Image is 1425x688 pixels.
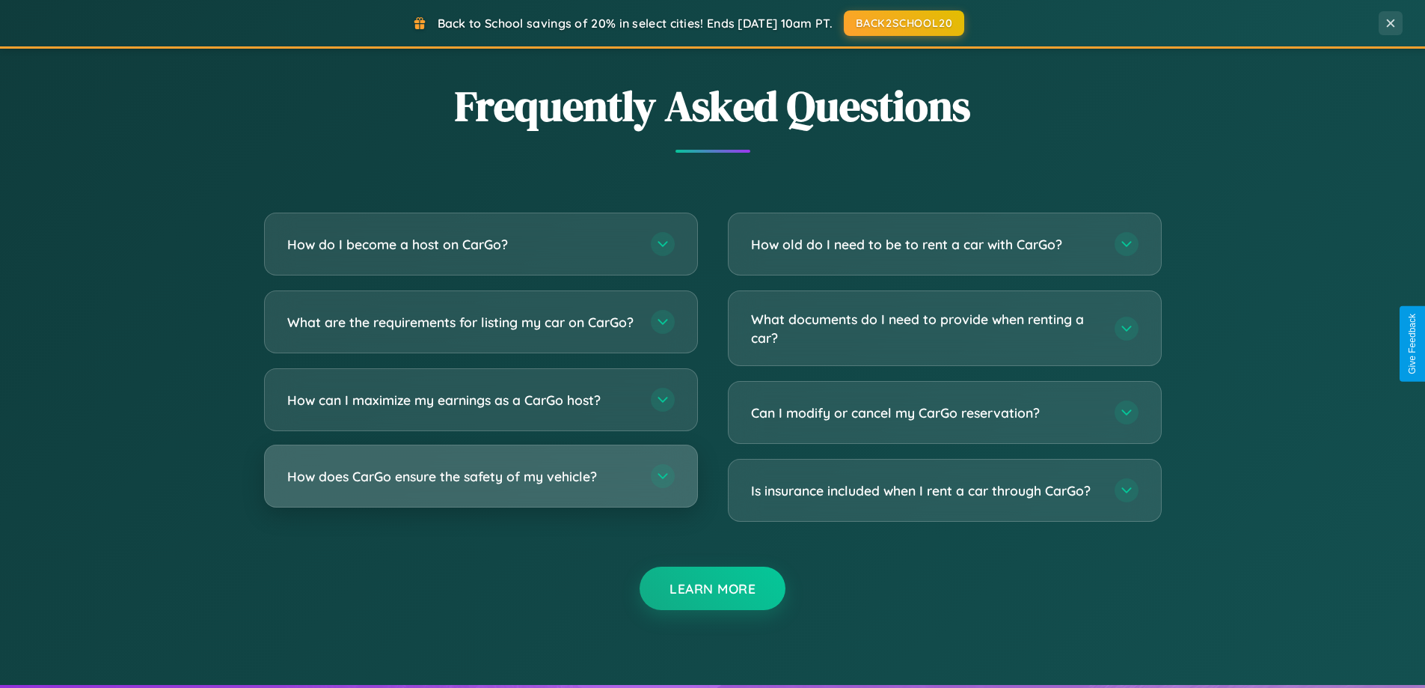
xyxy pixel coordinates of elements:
[844,10,964,36] button: BACK2SCHOOL20
[287,235,636,254] h3: How do I become a host on CarGo?
[438,16,833,31] span: Back to School savings of 20% in select cities! Ends [DATE] 10am PT.
[751,481,1100,500] h3: Is insurance included when I rent a car through CarGo?
[287,313,636,332] h3: What are the requirements for listing my car on CarGo?
[287,391,636,410] h3: How can I maximize my earnings as a CarGo host?
[287,467,636,486] h3: How does CarGo ensure the safety of my vehicle?
[751,235,1100,254] h3: How old do I need to be to rent a car with CarGo?
[640,567,785,610] button: Learn More
[751,404,1100,422] h3: Can I modify or cancel my CarGo reservation?
[264,77,1162,135] h2: Frequently Asked Questions
[1407,314,1418,374] div: Give Feedback
[751,310,1100,347] h3: What documents do I need to provide when renting a car?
